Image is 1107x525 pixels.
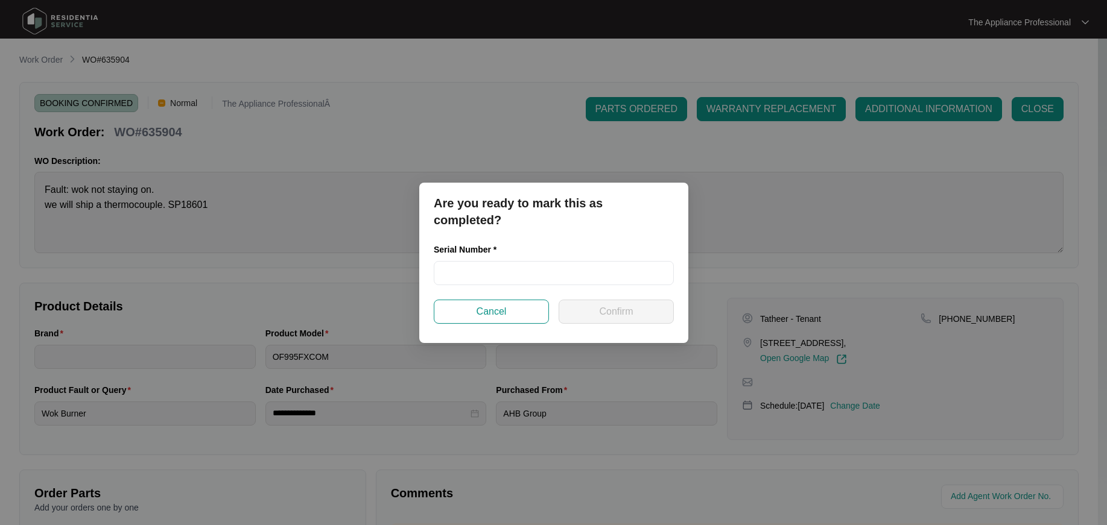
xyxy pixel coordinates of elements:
button: Cancel [434,300,549,324]
label: Serial Number * [434,244,506,256]
p: Are you ready to mark this as [434,195,674,212]
p: completed? [434,212,674,228]
button: Confirm [559,300,674,324]
span: Cancel [476,304,506,319]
